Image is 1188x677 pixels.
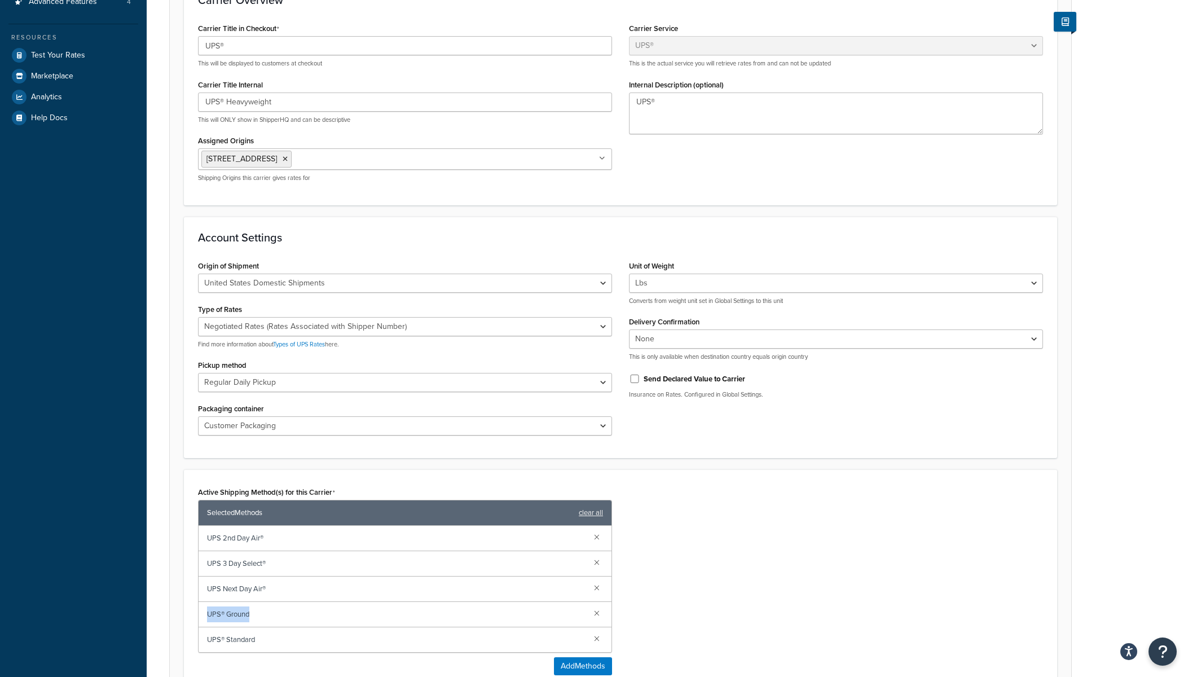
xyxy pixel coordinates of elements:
p: This will ONLY show in ShipperHQ and can be descriptive [198,116,612,124]
p: This will be displayed to customers at checkout [198,59,612,68]
p: This is the actual service you will retrieve rates from and can not be updated [629,59,1043,68]
label: Delivery Confirmation [629,318,699,326]
p: This is only available when destination country equals origin country [629,353,1043,361]
p: Insurance on Rates. Configured in Global Settings. [629,390,1043,399]
a: Analytics [8,87,138,107]
span: Selected Methods [207,505,573,521]
a: Marketplace [8,66,138,86]
a: Types of UPS Rates [273,340,325,349]
h3: Account Settings [198,231,1043,244]
p: Find more information about here. [198,340,612,349]
button: Show Help Docs [1054,12,1076,32]
span: UPS 3 Day Select® [207,556,585,572]
div: Resources [8,33,138,42]
label: Internal Description (optional) [629,81,724,89]
a: Test Your Rates [8,45,138,65]
a: clear all [579,505,603,521]
label: Unit of Weight [629,262,674,270]
a: Help Docs [8,108,138,128]
label: Packaging container [198,405,264,413]
label: Pickup method [198,361,247,370]
p: Shipping Origins this carrier gives rates for [198,174,612,182]
textarea: UPS® [629,93,1043,134]
span: UPS 2nd Day Air® [207,530,585,546]
label: Origin of Shipment [198,262,259,270]
span: Test Your Rates [31,51,85,60]
label: Carrier Title Internal [198,81,263,89]
button: Open Resource Center [1149,638,1177,666]
label: Type of Rates [198,305,242,314]
span: Marketplace [31,72,73,81]
label: Active Shipping Method(s) for this Carrier [198,488,335,497]
span: Analytics [31,93,62,102]
button: AddMethods [554,657,612,675]
span: [STREET_ADDRESS] [206,153,277,165]
label: Send Declared Value to Carrier [644,374,745,384]
span: UPS® Ground [207,606,585,622]
span: UPS Next Day Air® [207,581,585,597]
p: Converts from weight unit set in Global Settings to this unit [629,297,1043,305]
label: Carrier Service [629,24,678,33]
label: Assigned Origins [198,137,254,145]
label: Carrier Title in Checkout [198,24,279,33]
span: Help Docs [31,113,68,123]
span: UPS® Standard [207,632,585,648]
